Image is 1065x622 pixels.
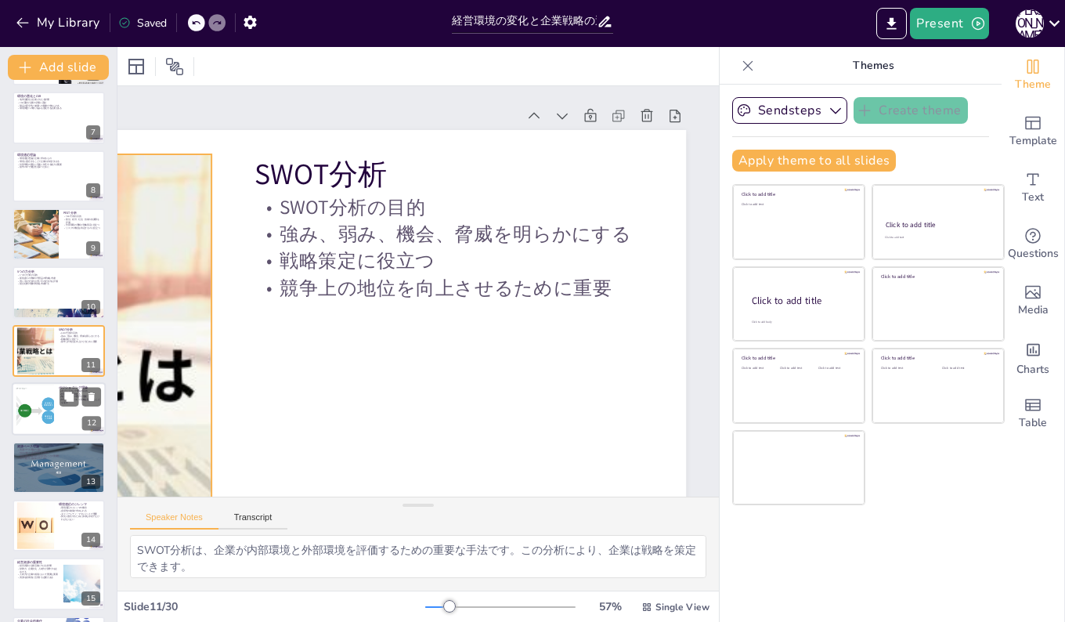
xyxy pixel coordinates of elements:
span: Theme [1015,76,1051,93]
button: My Library [12,10,106,35]
button: Create theme [854,97,968,124]
div: Click to add body [752,320,850,324]
div: [PERSON_NAME] [1016,9,1044,38]
p: CSR活動が企業の評価に直結 [17,102,100,105]
p: 内部資源を最大限に活用することの重要性 [17,454,100,457]
div: https://cdn.sendsteps.com/images/logo/sendsteps_logo_white.pnghttps://cdn.sendsteps.com/images/lo... [13,325,105,377]
p: 環境に適応することで企業の存続が決まる [17,160,100,163]
div: Slide 11 / 30 [124,599,425,614]
div: Saved [118,16,167,31]
p: ダイバーシティ・マネジメントが重要 [59,512,100,515]
p: 経営資源の重要性 [17,561,59,566]
p: 競争上の地位を向上させるために重要 [59,340,100,343]
span: Single View [655,601,709,613]
div: Click to add text [742,367,777,371]
span: Charts [1016,361,1049,378]
p: 経営資源が企業活動に与える影響 [17,565,59,568]
div: 10 [81,300,100,314]
div: Click to add text [818,367,854,371]
div: Add text boxes [1002,160,1064,216]
div: https://cdn.sendsteps.com/images/logo/sendsteps_logo_white.pnghttps://cdn.sendsteps.com/images/lo... [12,382,106,436]
p: 5つの力分析の目的 [17,273,100,277]
div: Layout [124,54,149,79]
button: Transcript [218,512,288,530]
p: 競争の中で優位性を保つために [17,165,100,168]
p: PEST分析 [63,211,100,215]
button: [PERSON_NAME] [1016,8,1044,39]
p: PEST分析の目的 [63,215,100,219]
p: 多様性の確保が求められる [59,509,100,512]
div: 15 [81,591,100,606]
div: https://cdn.sendsteps.com/images/logo/sendsteps_logo_white.pnghttps://cdn.sendsteps.com/images/lo... [13,266,105,318]
p: 外部環境の変化に迅速に対応する能力が重要 [17,163,100,166]
p: 人材力が企業の成長において重要な要素 [17,573,59,577]
input: Insert title [452,10,597,33]
div: Click to add text [885,236,989,240]
p: 資源を効果的に活用する必要がある [17,577,59,580]
p: Themes [760,47,986,85]
p: 外部環境に基づいて戦略を策定することを促す [59,399,101,404]
p: 強み、弱み、機会、脅威を明らかにする [255,221,643,248]
p: SWOT分析 [59,327,100,332]
div: Click to add title [742,355,854,361]
div: Add images, graphics, shapes or video [1002,273,1064,329]
p: 環境適応理論が企業に求めるもの [17,157,100,160]
div: 13 [13,442,105,494]
p: 買い手の交渉力や売り手の交渉力を評価 [17,279,100,282]
div: Add charts and graphs [1002,329,1064,385]
p: ポジショニング理論 [59,385,101,390]
p: 外部環境の理解が戦略策定に役立つ [63,224,100,227]
div: Click to add text [881,367,930,371]
div: Click to add title [881,355,993,361]
div: Click to add title [752,294,852,307]
p: SWOT分析 [255,154,643,194]
div: 57 % [591,599,629,614]
span: Position [165,57,184,76]
div: 8 [86,183,100,197]
div: 13 [81,475,100,489]
div: 9 [86,241,100,255]
p: 変化に適応するために多様な存在でなければならない [59,515,100,521]
button: Delete Slide [82,388,101,407]
p: 競合社間の敵対関係を考慮する [17,282,100,285]
p: 魅力的な事業の選択が重要 [59,396,101,399]
p: 製品の安全性と健康への配慮が求められる [17,104,100,107]
textarea: SWOT分析は、企業が内部環境と外部環境を評価するための重要な手法です。この分析により、企業は戦略を策定できます。 SWOT分析は、企業が強み、弱み、機会、脅威を明らかにするために重要です。これ... [130,535,706,578]
button: Add slide [8,55,109,80]
p: 環境適応のジレンマの概念 [59,507,100,510]
p: SWOT分析の目的 [59,331,100,335]
p: 財務力、企業文化、人材力が競争力を左右する [17,568,59,573]
span: Text [1022,189,1044,206]
button: Speaker Notes [130,512,218,530]
p: 地球温暖化が企業に与える影響 [17,99,100,102]
span: Questions [1008,245,1059,262]
div: Add a table [1002,385,1064,442]
button: Sendsteps [732,97,847,124]
div: https://cdn.sendsteps.com/images/logo/sendsteps_logo_white.pnghttps://cdn.sendsteps.com/images/lo... [13,208,105,260]
div: Change the overall theme [1002,47,1064,103]
p: 外部環境を重視する [59,392,101,396]
p: 資源ベース理論の主張 [17,448,100,451]
button: Duplicate Slide [60,388,78,407]
p: 環境の悪化とCSR [17,95,100,99]
div: Click to add title [881,273,993,280]
div: 15 [13,558,105,609]
span: Media [1018,302,1049,319]
p: 競争優位性を確保するために [17,457,100,460]
div: Click to add text [742,203,854,207]
div: Click to add text [780,367,815,371]
div: Click to add text [942,367,991,371]
p: SWOT分析の目的 [255,194,643,221]
p: 戦略策定に役立つ [59,338,100,341]
p: 政治、経済、社会、技術の各要因を評価 [63,218,100,223]
p: 新規参入の脅威や代替品の脅威を考慮 [17,277,100,280]
p: 強み、弱み、機会、脅威を明らかにする [59,335,100,338]
button: Present [910,8,988,39]
p: 競争上の地位を向上させるために重要 [255,274,643,301]
p: 環境適応のジレンマ [59,502,100,507]
p: 独自の能力が好業績を生み出す [17,451,100,454]
p: 戦略策定に役立つ [255,248,643,274]
div: https://cdn.sendsteps.com/images/logo/sendsteps_logo_white.pnghttps://cdn.sendsteps.com/images/lo... [13,92,105,143]
span: Table [1019,414,1047,432]
p: ポジショニング理論の目的 [59,389,101,392]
